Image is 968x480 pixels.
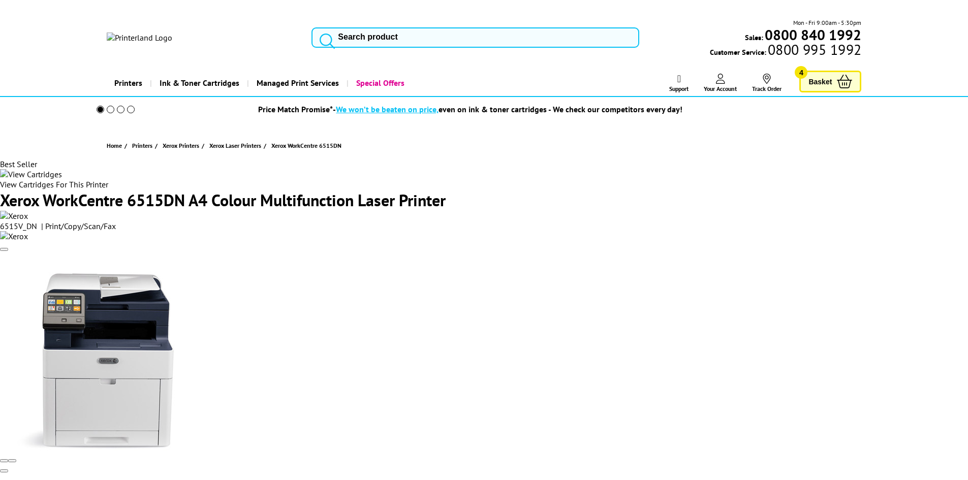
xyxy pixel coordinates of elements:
[107,140,122,151] span: Home
[765,25,861,44] b: 0800 840 1992
[669,74,689,92] a: Support
[795,66,807,79] span: 4
[132,140,152,151] span: Printers
[8,459,16,462] button: Next
[107,33,172,43] img: Printerland Logo
[752,74,782,92] a: Track Order
[247,70,347,96] a: Managed Print Services
[132,140,155,151] a: Printers
[745,33,763,42] span: Sales:
[799,71,861,92] a: Basket 4
[336,104,439,114] span: We won’t be beaten on price,
[163,140,202,151] a: Xerox Printers
[271,140,344,151] a: Xerox WorkCentre 6515DN
[347,70,412,96] a: Special Offers
[808,75,832,88] span: Basket
[710,45,861,57] span: Customer Service:
[766,45,861,54] span: 0800 995 1992
[763,30,861,40] a: 0800 840 1992
[83,101,854,118] li: modal_Promise
[793,18,861,27] span: Mon - Fri 9:00am - 5:30pm
[41,221,116,231] span: | Print/Copy/Scan/Fax
[271,140,341,151] span: Xerox WorkCentre 6515DN
[107,140,124,151] a: Home
[107,33,299,43] a: Printerland Logo
[150,70,247,96] a: Ink & Toner Cartridges
[311,27,639,48] input: Search product
[163,140,199,151] span: Xerox Printers
[669,85,689,92] span: Support
[107,70,150,96] a: Printers
[704,74,737,92] a: Your Account
[258,104,333,114] span: Price Match Promise*
[333,104,682,114] div: - even on ink & toner cartridges - We check our competitors every day!
[704,85,737,92] span: Your Account
[160,70,239,96] span: Ink & Toner Cartridges
[209,140,264,151] a: Xerox Laser Printers
[209,140,261,151] span: Xerox Laser Printers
